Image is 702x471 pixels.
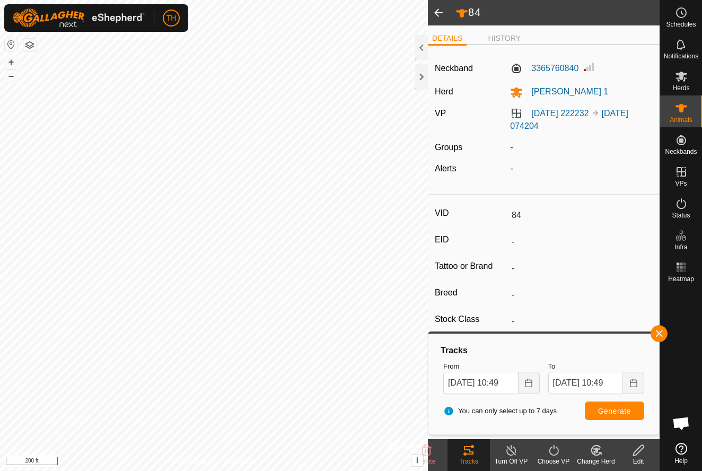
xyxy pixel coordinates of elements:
[416,456,418,465] span: i
[585,402,644,420] button: Generate
[435,143,462,152] label: Groups
[435,164,457,173] label: Alerts
[575,457,617,466] div: Change Herd
[447,457,490,466] div: Tracks
[532,457,575,466] div: Choose VP
[13,8,145,28] img: Gallagher Logo
[666,21,696,28] span: Schedules
[435,259,507,273] label: Tattoo or Brand
[660,439,702,468] a: Help
[591,109,600,117] img: to
[166,13,177,24] span: TH
[435,109,446,118] label: VP
[484,33,525,44] li: HISTORY
[435,312,507,326] label: Stock Class
[523,87,608,96] span: [PERSON_NAME] 1
[548,361,644,372] label: To
[5,69,17,82] button: –
[435,286,507,300] label: Breed
[664,53,698,59] span: Notifications
[510,109,628,130] a: [DATE] 074204
[439,344,648,357] div: Tracks
[443,361,539,372] label: From
[672,212,690,219] span: Status
[435,233,507,247] label: EID
[435,62,473,75] label: Neckband
[428,33,467,46] li: DETAILS
[443,406,557,416] span: You can only select up to 7 days
[490,457,532,466] div: Turn Off VP
[506,162,657,175] div: -
[172,457,212,467] a: Privacy Policy
[5,38,17,51] button: Reset Map
[583,60,595,73] img: Signal strength
[668,276,694,282] span: Heatmap
[519,372,540,394] button: Choose Date
[670,117,692,123] span: Animals
[411,455,423,466] button: i
[674,244,687,250] span: Infra
[224,457,256,467] a: Contact Us
[455,6,660,20] h2: 84
[675,180,687,187] span: VPs
[665,149,697,155] span: Neckbands
[623,372,644,394] button: Choose Date
[617,457,660,466] div: Edit
[665,407,697,439] div: Open chat
[674,458,688,464] span: Help
[435,87,453,96] label: Herd
[672,85,689,91] span: Herds
[23,39,36,51] button: Map Layers
[510,62,578,75] label: 3365760840
[531,109,589,118] a: [DATE] 222232
[506,141,657,154] div: -
[5,56,17,68] button: +
[435,206,507,220] label: VID
[598,407,631,415] span: Generate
